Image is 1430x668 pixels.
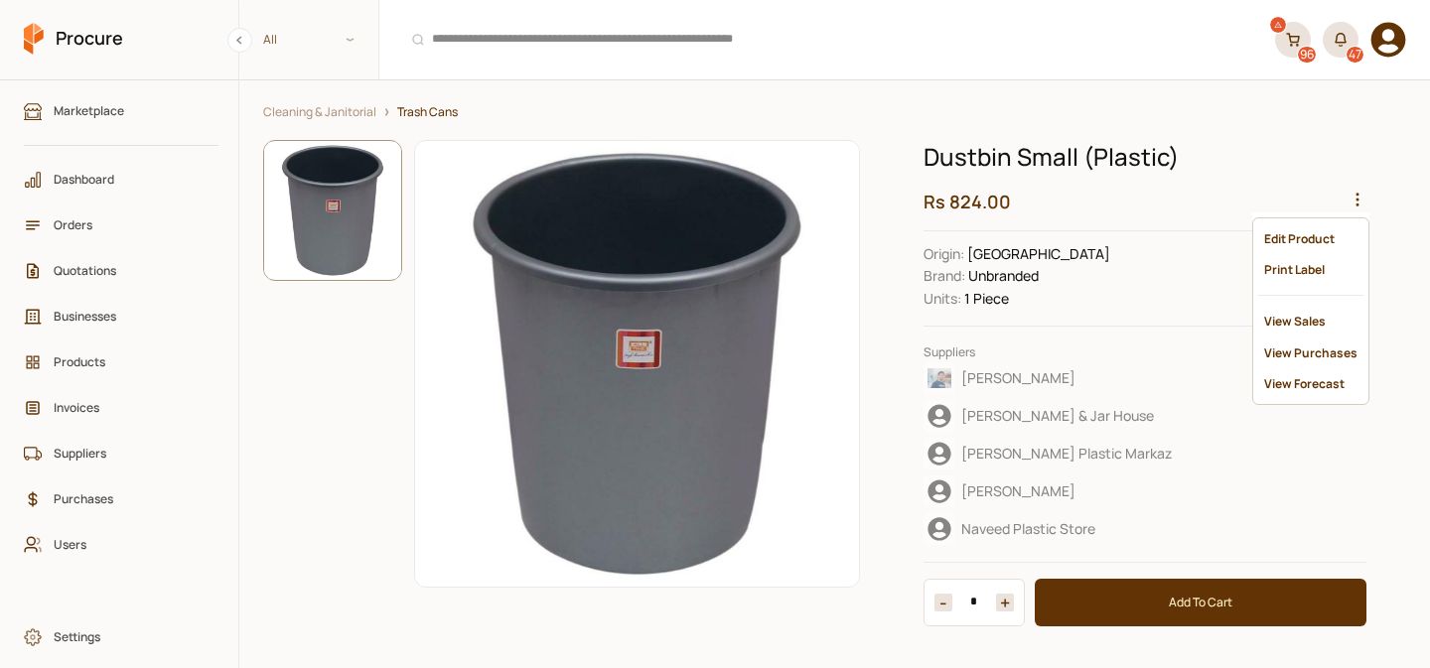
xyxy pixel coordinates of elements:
span: Dashboard [54,170,203,189]
div: Walayat Plastic Markaz [924,438,1360,469]
span: Settings [54,627,203,646]
span: [PERSON_NAME] Plastic Markaz [961,444,1172,464]
span: All [239,23,378,56]
a: Suppliers [14,435,228,472]
button: [PERSON_NAME] Plastic Markaz [924,437,1366,470]
a: Procure [24,23,123,57]
a: Trash Cans [397,104,458,120]
a: Settings [14,618,228,656]
a: Cleaning & Janitorial [263,104,376,120]
span: [PERSON_NAME] [961,481,1075,501]
button: [PERSON_NAME] & Jar House [924,399,1366,433]
a: Dashboard [14,161,228,199]
dt: Unit of Measure [924,288,961,310]
p: Suppliers [924,342,1366,361]
span: Procure [56,26,123,51]
a: Quotations [14,252,228,290]
div: View Forecast [1258,368,1363,399]
button: [PERSON_NAME] [924,474,1366,508]
span: Purchases [54,489,203,508]
a: Users [14,526,228,564]
dd: [GEOGRAPHIC_DATA] [924,243,1366,265]
span: Orders [54,215,203,234]
button: Increase item quantity [934,594,952,611]
span: All [263,30,277,49]
span: Businesses [54,307,203,326]
dt: Origin : [924,243,964,265]
a: 96 [1275,22,1311,58]
span: Naveed Plastic Store [961,519,1095,539]
div: View Sales [1258,306,1363,336]
button: [PERSON_NAME] [924,361,1366,395]
span: Users [54,535,203,554]
span: [PERSON_NAME] & Jar House [961,406,1154,426]
button: Add To Cart [1035,579,1366,626]
div: Kashif Ali Khan [924,362,1360,394]
button: 47 [1323,22,1358,58]
div: Javed Bhai [924,475,1360,507]
a: Invoices [14,389,228,427]
div: Print Label [1258,254,1363,285]
input: 1 Items [952,594,996,611]
span: Marketplace [54,101,203,120]
span: Quotations [54,261,203,280]
div: 47 [1347,47,1363,63]
a: Businesses [14,298,228,335]
span: [PERSON_NAME] [961,368,1075,388]
input: Products, Businesses, Users, Suppliers, Orders, and Purchases [391,15,1263,65]
button: Naveed Plastic Store [924,512,1366,546]
h2: Rs 824.00 [924,190,1366,214]
div: View Purchases [1258,337,1363,368]
button: Decrease item quantity [996,594,1014,611]
h1: Dustbin Small (Plastic) [924,140,1366,174]
span: Suppliers [54,444,203,463]
dd: 1 Piece [924,288,1366,310]
span: Products [54,352,203,371]
dd: Unbranded [924,265,1366,287]
div: Naveed Plastic Store [924,513,1360,545]
a: Marketplace [14,92,228,130]
div: 96 [1298,47,1316,63]
div: Farooq Crockery & Jar House [924,400,1360,432]
a: Orders [14,206,228,244]
div: Edit Product [1258,223,1363,254]
span: Invoices [54,398,203,417]
dt: Brand : [924,265,965,287]
a: Purchases [14,480,228,518]
a: Products [14,343,228,381]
